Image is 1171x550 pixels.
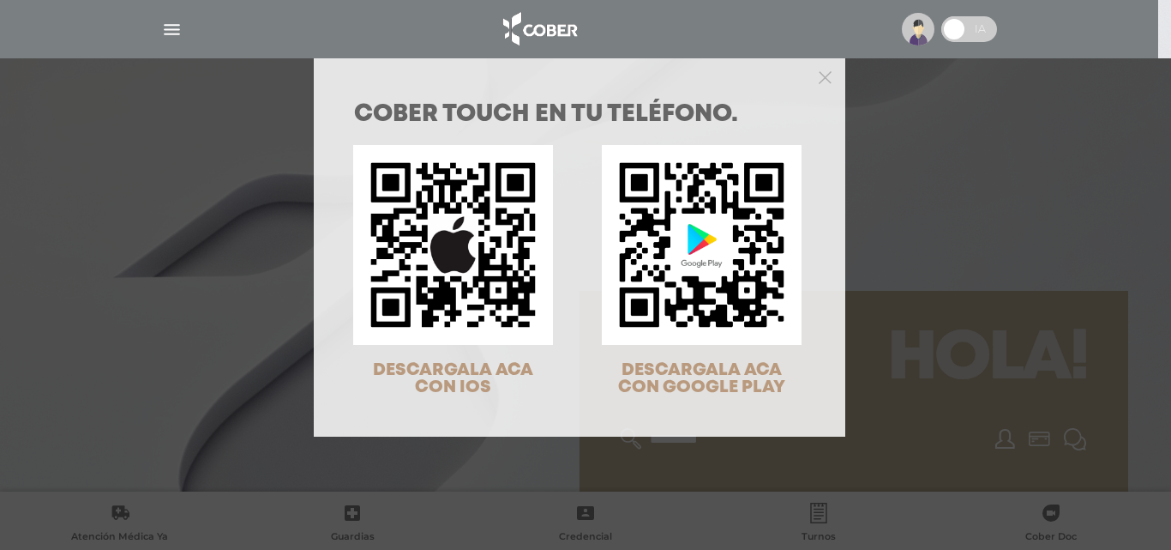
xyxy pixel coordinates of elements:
button: Close [819,69,832,84]
img: qr-code [353,145,553,345]
span: DESCARGALA ACA CON GOOGLE PLAY [618,362,785,396]
span: DESCARGALA ACA CON IOS [373,362,533,396]
h1: COBER TOUCH en tu teléfono. [354,103,805,127]
img: qr-code [602,145,802,345]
